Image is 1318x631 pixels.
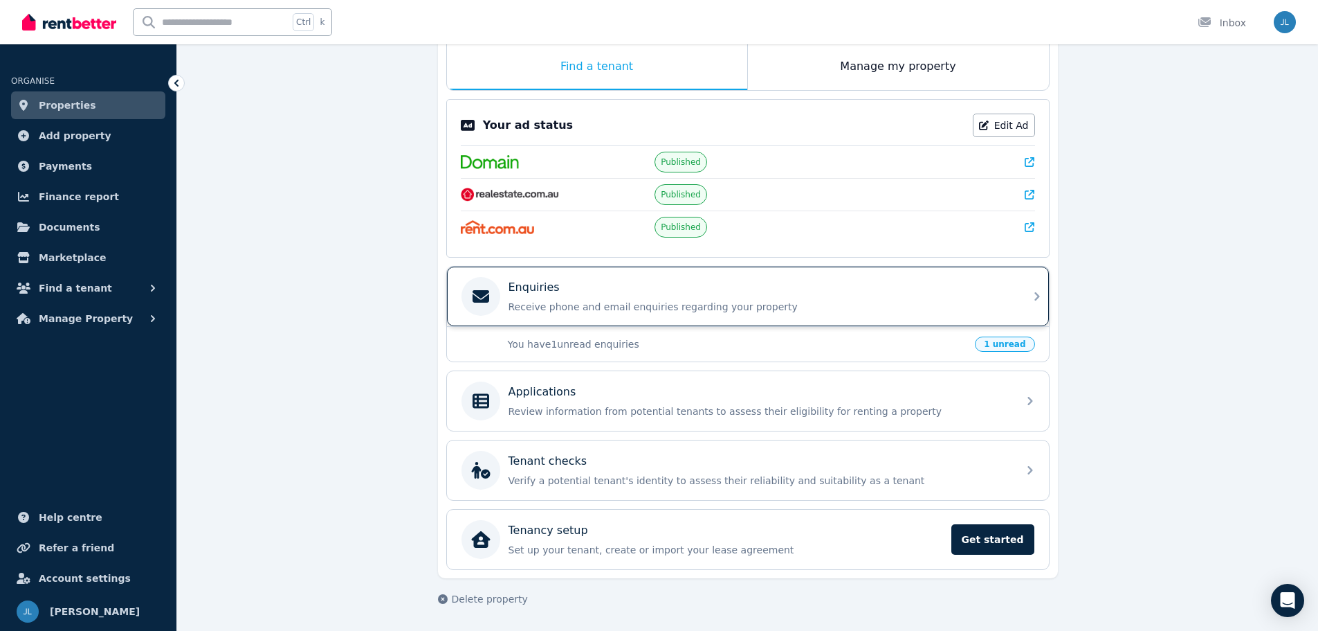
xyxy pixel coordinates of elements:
img: RealEstate.com.au [461,188,560,202]
p: Set up your tenant, create or import your lease agreement [509,543,943,557]
p: Tenant checks [509,453,587,470]
span: Published [661,157,701,168]
span: Help centre [39,509,102,526]
span: Payments [39,158,92,175]
span: Finance report [39,188,119,205]
a: Properties [11,91,165,119]
a: Edit Ad [973,114,1035,137]
a: EnquiriesReceive phone and email enquiries regarding your property [447,267,1049,326]
span: Delete property [452,592,528,606]
div: Open Intercom Messenger [1271,584,1304,617]
p: You have 1 unread enquiries [508,337,967,351]
a: Payments [11,152,165,180]
span: Refer a friend [39,540,114,556]
button: Delete property [438,592,528,606]
span: Published [661,189,701,200]
span: Properties [39,97,96,114]
div: Manage my property [748,44,1049,90]
a: Account settings [11,565,165,592]
span: Find a tenant [39,280,112,296]
div: Inbox [1198,16,1246,30]
a: Add property [11,122,165,150]
a: ApplicationsReview information from potential tenants to assess their eligibility for renting a p... [447,371,1049,431]
span: Add property [39,127,111,144]
span: Manage Property [39,310,133,327]
a: Tenancy setupSet up your tenant, create or import your lease agreementGet started [447,510,1049,569]
span: Account settings [39,570,131,587]
span: Ctrl [293,13,314,31]
a: Refer a friend [11,534,165,562]
p: Verify a potential tenant's identity to assess their reliability and suitability as a tenant [509,474,1009,488]
p: Tenancy setup [509,522,588,539]
span: k [320,17,324,28]
p: Receive phone and email enquiries regarding your property [509,300,1009,314]
button: Find a tenant [11,274,165,302]
span: ORGANISE [11,76,55,86]
span: 1 unread [975,337,1034,352]
img: Jacqueline Larratt [17,601,39,623]
p: Enquiries [509,279,560,296]
img: Domain.com.au [461,155,519,169]
a: Help centre [11,504,165,531]
a: Marketplace [11,244,165,272]
img: Jacqueline Larratt [1274,11,1296,33]
span: Get started [951,524,1034,555]
a: Finance report [11,183,165,211]
img: Rent.com.au [461,220,535,234]
p: Applications [509,384,576,400]
a: Tenant checksVerify a potential tenant's identity to assess their reliability and suitability as ... [447,441,1049,500]
p: Your ad status [483,117,573,134]
span: Documents [39,219,100,235]
button: Manage Property [11,305,165,332]
img: RentBetter [22,12,116,33]
a: Documents [11,213,165,241]
div: Find a tenant [447,44,747,90]
span: Marketplace [39,249,106,266]
p: Review information from potential tenants to assess their eligibility for renting a property [509,405,1009,418]
span: Published [661,222,701,233]
span: [PERSON_NAME] [50,603,140,620]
